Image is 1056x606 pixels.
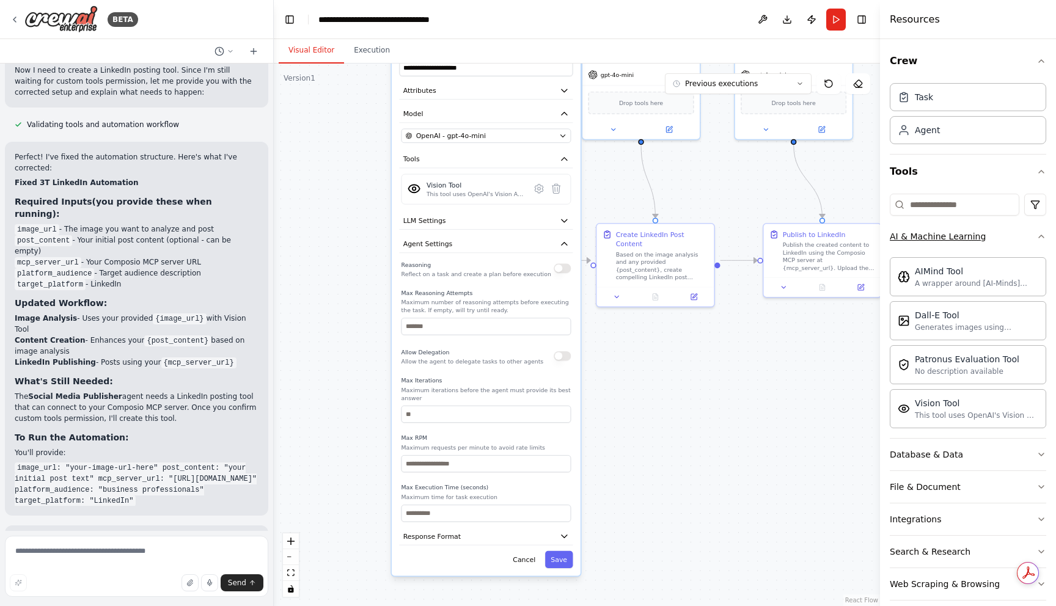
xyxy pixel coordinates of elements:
div: AIMind Tool [915,265,1038,277]
span: Allow Delegation [402,349,450,356]
button: Integrations [890,503,1046,535]
span: Agent Settings [403,239,453,249]
strong: To Run the Automation: [15,433,129,442]
div: Web Scraping & Browsing [890,578,1000,590]
button: Open in side panel [845,282,878,293]
div: Task [915,91,933,103]
strong: Content Creation [15,336,86,345]
div: Search & Research [890,546,970,558]
div: This tool uses OpenAI's Vision API to describe the contents of an image. [427,191,525,198]
button: No output available [635,291,675,303]
p: Maximum number of reasoning attempts before executing the task. If empty, will try until ready. [402,299,571,314]
code: image_url [15,224,59,235]
div: Patronus Evaluation Tool [915,353,1019,365]
p: Maximum requests per minute to avoid rate limits [402,444,571,451]
div: Based on the image analysis and any provided {post_content}, create compelling LinkedIn post cont... [616,250,708,281]
button: Send [221,574,263,591]
div: Vision Tool [427,180,525,190]
span: Previous executions [685,79,758,89]
button: Upload files [182,574,199,591]
div: React Flow controls [283,533,299,597]
button: Open in side panel [678,291,711,303]
div: Agent [915,124,940,136]
span: OpenAI - gpt-4o-mini [416,131,486,141]
li: - The image you want to analyze and post [15,224,258,235]
div: BETA [108,12,138,27]
button: Previous executions [665,73,812,94]
div: Version 1 [284,73,315,83]
p: The agent needs a LinkedIn posting tool that can connect to your Composio MCP server. Once you co... [15,391,258,424]
button: Start a new chat [244,44,263,59]
span: Validating tools and automation workflow [27,120,179,130]
button: Configure tool [530,180,548,197]
button: Cancel [507,551,541,568]
button: zoom out [283,549,299,565]
strong: Social Media Publisher [28,392,122,401]
strong: Updated Workflow: [15,298,107,308]
button: No output available [802,282,842,293]
p: Maximum time for task execution [402,493,571,500]
div: Create LinkedIn Post Content [616,230,708,249]
button: Hide left sidebar [281,11,298,28]
img: VisionTool [408,182,421,195]
button: OpenAI - gpt-4o-mini [402,129,571,143]
li: - Uses your provided with Vision Tool [15,313,258,335]
button: Attributes [399,82,573,100]
span: Model [403,109,424,119]
div: Publish to LinkedInPublish the created content to LinkedIn using the Composio MCP server at {mcp_... [763,223,882,298]
button: Open in side panel [794,124,848,136]
div: Create LinkedIn Post ContentBased on the image analysis and any provided {post_content}, create c... [596,223,715,307]
li: - Your initial post content (optional - can be empty) [15,235,258,257]
button: Execution [344,38,400,64]
button: LLM Settings [399,212,573,230]
button: Visual Editor [279,38,344,64]
strong: Image Analysis [15,314,77,323]
p: You'll provide: [15,447,258,458]
button: Open in side panel [642,124,696,136]
div: Integrations [890,513,941,525]
code: {mcp_server_url} [161,357,237,368]
button: Web Scraping & Browsing [890,568,1046,600]
g: Edge from 60b4904e-9d9e-4236-8f7a-d92a87b960a0 to 747ae9c9-724c-4ee5-8b34-6c1ca6ef12ae [721,255,758,265]
strong: Required Inputs [15,197,92,206]
div: Publish to LinkedIn [783,230,846,239]
button: toggle interactivity [283,581,299,597]
button: Search & Research [890,536,1046,568]
button: AI & Machine Learning [890,221,1046,252]
p: Now I need to create a LinkedIn posting tool. Since I'm still waiting for custom tools permission... [15,65,258,98]
button: Database & Data [890,439,1046,470]
code: {post_content} [144,335,211,346]
p: Reflect on a task and create a plan before execution [402,270,551,277]
img: Logo [24,5,98,33]
span: Drop tools here [772,98,816,108]
button: Delete tool [548,180,565,197]
strong: Fixed 3T LinkedIn Automation [15,178,139,187]
span: Attributes [403,86,436,95]
label: Max Iterations [402,377,571,384]
div: Generates images using OpenAI's Dall-E model. [915,323,1038,332]
code: post_content [15,235,72,246]
span: LLM Settings [403,216,446,225]
button: Model [399,105,573,123]
li: - Your Composio MCP server URL [15,257,258,268]
span: Send [228,578,246,588]
label: Max RPM [402,434,571,442]
span: gpt-4o-mini [601,71,634,78]
div: AI & Machine Learning [890,252,1046,438]
div: AI & Machine Learning [890,230,986,243]
li: - Enhances your based on image analysis [15,335,258,357]
code: platform_audience [15,268,94,279]
p: Perfect! I've fixed the automation structure. Here's what I've corrected: [15,151,258,173]
button: Response Format [399,528,573,546]
button: Switch to previous chat [210,44,239,59]
button: fit view [283,565,299,581]
div: Crew [890,78,1046,154]
g: Edge from 07623eee-dc57-4b29-a9e4-dfed72b4f4f1 to 60b4904e-9d9e-4236-8f7a-d92a87b960a0 [636,145,660,217]
button: Hide right sidebar [853,11,870,28]
div: Dall-E Tool [915,309,1038,321]
li: - Target audience description [15,268,258,279]
li: - Posts using your [15,357,258,368]
div: Publish the created content to LinkedIn using the Composio MCP server at {mcp_server_url}. Upload... [783,241,875,272]
h3: (you provide these when running): [15,195,258,220]
label: Max Reasoning Attempts [402,290,571,297]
